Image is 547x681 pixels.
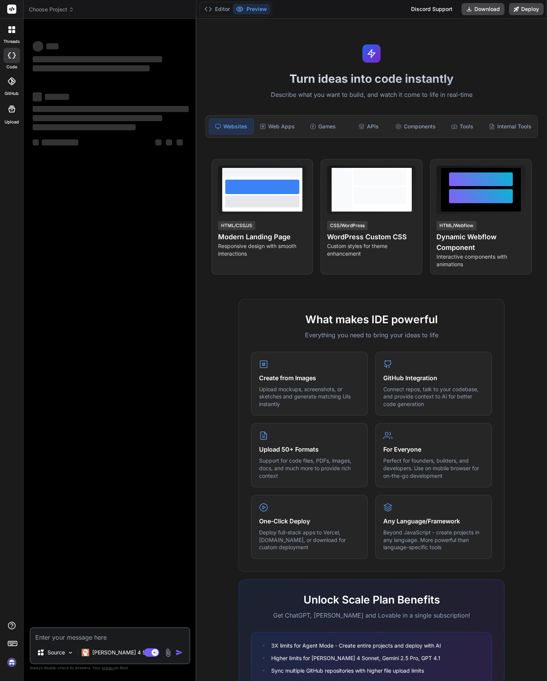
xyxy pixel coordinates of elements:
[327,221,368,230] div: CSS/WordPress
[177,139,183,145] span: ‌
[251,311,492,327] h2: What makes IDE powerful
[383,517,484,526] h4: Any Language/Framework
[251,592,492,608] h2: Unlock Scale Plan Benefits
[301,119,345,134] div: Games
[218,232,307,242] h4: Modern Landing Page
[383,445,484,454] h4: For Everyone
[47,649,65,656] p: Source
[251,330,492,340] p: Everything you need to bring your ideas to life
[383,386,484,408] p: Connect repos, talk to your codebase, and provide context to AI for better code generation
[259,517,360,526] h4: One-Click Deploy
[155,139,161,145] span: ‌
[259,529,360,551] p: Deploy full-stack apps to Vercel, [DOMAIN_NAME], or download for custom deployment
[166,139,172,145] span: ‌
[327,242,416,258] p: Custom styles for theme enhancement
[33,41,43,52] span: ‌
[30,664,190,672] p: Always double-check its answers. Your in Bind
[509,3,544,15] button: Deploy
[271,641,441,649] span: 3X limits for Agent Mode - Create entire projects and deploy with AI
[486,119,534,134] div: Internal Tools
[255,119,299,134] div: Web Apps
[406,3,457,15] div: Discord Support
[383,457,484,479] p: Perfect for founders, builders, and developers. Use on mobile browser for on-the-go development
[46,43,58,49] span: ‌
[327,232,416,242] h4: WordPress Custom CSS
[201,72,542,85] h1: Turn ideas into code instantly
[33,92,42,101] span: ‌
[33,124,136,130] span: ‌
[383,373,484,382] h4: GitHub Integration
[92,649,149,656] p: [PERSON_NAME] 4 S..
[251,611,492,620] p: Get ChatGPT, [PERSON_NAME] and Lovable in a single subscription!
[462,3,504,15] button: Download
[3,38,20,45] label: threads
[33,106,189,112] span: ‌
[6,64,17,70] label: code
[383,529,484,551] p: Beyond JavaScript - create projects in any language. More powerful than language-specific tools
[201,90,542,100] p: Describe what you want to build, and watch it come to life in real-time
[45,94,69,100] span: ‌
[33,56,162,62] span: ‌
[164,648,172,657] img: attachment
[33,65,150,71] span: ‌
[33,115,162,121] span: ‌
[201,4,233,14] button: Editor
[5,90,19,97] label: GitHub
[33,139,39,145] span: ‌
[259,445,360,454] h4: Upload 50+ Formats
[82,649,89,656] img: Claude 4 Sonnet
[218,221,255,230] div: HTML/CSS/JS
[67,649,74,656] img: Pick Models
[5,656,18,669] img: signin
[29,6,74,13] span: Choose Project
[259,457,360,479] p: Support for code files, PDFs, images, docs, and much more to provide rich context
[271,654,440,662] span: Higher limits for [PERSON_NAME] 4 Sonnet, Gemini 2.5 Pro, GPT 4.1
[271,667,424,675] span: Sync multiple GitHub repositories with higher file upload limits
[436,253,525,268] p: Interactive components with animations
[5,119,19,125] label: Upload
[233,4,270,14] button: Preview
[259,373,360,382] h4: Create from Images
[392,119,439,134] div: Components
[209,119,254,134] div: Websites
[346,119,390,134] div: APIs
[436,221,476,230] div: HTML/Webflow
[259,386,360,408] p: Upload mockups, screenshots, or sketches and generate matching UIs instantly
[440,119,484,134] div: Tools
[102,665,115,670] span: privacy
[175,649,183,656] img: icon
[42,139,78,145] span: ‌
[218,242,307,258] p: Responsive design with smooth interactions
[436,232,525,253] h4: Dynamic Webflow Component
